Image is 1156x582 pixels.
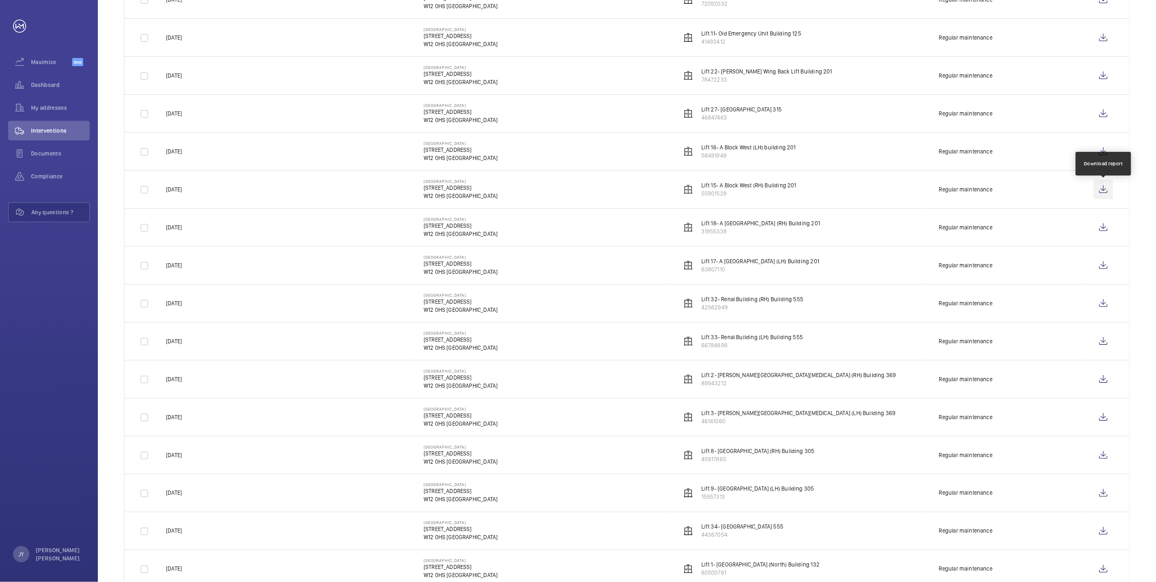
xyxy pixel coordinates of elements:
p: W12 0HS [GEOGRAPHIC_DATA] [424,116,498,124]
p: Lift 32- Renal Building (RH) Building 555 [701,295,803,303]
img: elevator.svg [683,412,693,422]
p: [GEOGRAPHIC_DATA] [424,103,498,108]
img: elevator.svg [683,184,693,194]
p: W12 0HS [GEOGRAPHIC_DATA] [424,344,498,352]
p: [DATE] [166,489,182,497]
p: W12 0HS [GEOGRAPHIC_DATA] [424,495,498,504]
p: 42562949 [701,303,803,311]
p: [STREET_ADDRESS] [424,487,498,495]
p: [STREET_ADDRESS] [424,146,498,154]
img: elevator.svg [683,33,693,42]
p: W12 0HS [GEOGRAPHIC_DATA] [424,2,498,10]
img: elevator.svg [683,450,693,460]
p: [DATE] [166,375,182,383]
p: [GEOGRAPHIC_DATA] [424,407,498,411]
p: [DATE] [166,33,182,42]
p: JY [18,550,24,558]
p: W12 0HS [GEOGRAPHIC_DATA] [424,268,498,276]
div: Regular maintenance [939,147,992,155]
p: W12 0HS [GEOGRAPHIC_DATA] [424,420,498,428]
p: 89943212 [701,379,896,387]
p: W12 0HS [GEOGRAPHIC_DATA] [424,533,498,542]
p: [GEOGRAPHIC_DATA] [424,179,498,184]
p: 31955338 [701,227,820,235]
p: [GEOGRAPHIC_DATA] [424,255,498,260]
p: [GEOGRAPHIC_DATA] [424,444,498,449]
img: elevator.svg [683,298,693,308]
p: [PERSON_NAME] [PERSON_NAME] [36,546,85,562]
span: My addresses [31,104,90,112]
span: Documents [31,149,90,158]
img: elevator.svg [683,71,693,80]
img: elevator.svg [683,222,693,232]
div: Regular maintenance [939,451,992,459]
p: [GEOGRAPHIC_DATA] [424,331,498,335]
p: [DATE] [166,185,182,193]
p: 63807110 [701,265,819,273]
p: W12 0HS [GEOGRAPHIC_DATA] [424,192,498,200]
p: [DATE] [166,223,182,231]
p: W12 0HS [GEOGRAPHIC_DATA] [424,571,498,580]
p: W12 0HS [GEOGRAPHIC_DATA] [424,40,498,48]
p: [DATE] [166,451,182,459]
p: [STREET_ADDRESS] [424,525,498,533]
img: elevator.svg [683,336,693,346]
p: [DATE] [166,337,182,345]
p: Lift 3- [PERSON_NAME][GEOGRAPHIC_DATA][MEDICAL_DATA] (LH) Building 369 [701,409,896,417]
span: Compliance [31,172,90,180]
p: 44387054 [701,531,783,539]
span: Any questions ? [31,208,89,216]
p: 15957313 [701,493,814,501]
div: Regular maintenance [939,109,992,118]
p: [STREET_ADDRESS] [424,411,498,420]
p: 46141060 [701,417,896,425]
p: [DATE] [166,299,182,307]
p: Lift 17- A [GEOGRAPHIC_DATA] (LH) Building 201 [701,257,819,265]
p: Lift 27- [GEOGRAPHIC_DATA] 315 [701,105,782,113]
p: [GEOGRAPHIC_DATA] [424,293,498,298]
p: W12 0HS [GEOGRAPHIC_DATA] [424,78,498,86]
p: Lift 34- [GEOGRAPHIC_DATA] 555 [701,523,783,531]
div: Download report [1084,160,1123,167]
div: Regular maintenance [939,185,992,193]
span: Interventions [31,127,90,135]
p: [STREET_ADDRESS] [424,298,498,306]
p: 58491949 [701,151,796,160]
p: [DATE] [166,261,182,269]
div: Regular maintenance [939,223,992,231]
p: [GEOGRAPHIC_DATA] [424,482,498,487]
p: W12 0HS [GEOGRAPHIC_DATA] [424,306,498,314]
p: [DATE] [166,527,182,535]
p: [STREET_ADDRESS] [424,70,498,78]
p: [STREET_ADDRESS] [424,222,498,230]
p: Lift 16- A Block West (LH) building 201 [701,143,796,151]
p: 55901528 [701,189,796,198]
p: [STREET_ADDRESS] [424,335,498,344]
p: [GEOGRAPHIC_DATA] [424,558,498,563]
p: [STREET_ADDRESS] [424,373,498,382]
p: W12 0HS [GEOGRAPHIC_DATA] [424,154,498,162]
p: Lift 18- A [GEOGRAPHIC_DATA] (RH) Building 201 [701,219,820,227]
p: [GEOGRAPHIC_DATA] [424,217,498,222]
span: Dashboard [31,81,90,89]
p: [DATE] [166,413,182,421]
p: [STREET_ADDRESS] [424,260,498,268]
p: [GEOGRAPHIC_DATA] [424,27,498,32]
p: W12 0HS [GEOGRAPHIC_DATA] [424,230,498,238]
div: Regular maintenance [939,261,992,269]
img: elevator.svg [683,109,693,118]
img: elevator.svg [683,147,693,156]
p: 41483412 [701,38,801,46]
p: [STREET_ADDRESS] [424,449,498,458]
p: Lift 9- [GEOGRAPHIC_DATA] (LH) Building 305 [701,485,814,493]
p: [GEOGRAPHIC_DATA] [424,141,498,146]
p: Lift 33- Renal Building (LH) Building 555 [701,333,803,341]
p: 60500761 [701,569,820,577]
span: Maximize [31,58,72,66]
div: Regular maintenance [939,299,992,307]
img: elevator.svg [683,564,693,574]
div: Regular maintenance [939,375,992,383]
img: elevator.svg [683,526,693,536]
div: Regular maintenance [939,33,992,42]
p: [DATE] [166,147,182,155]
